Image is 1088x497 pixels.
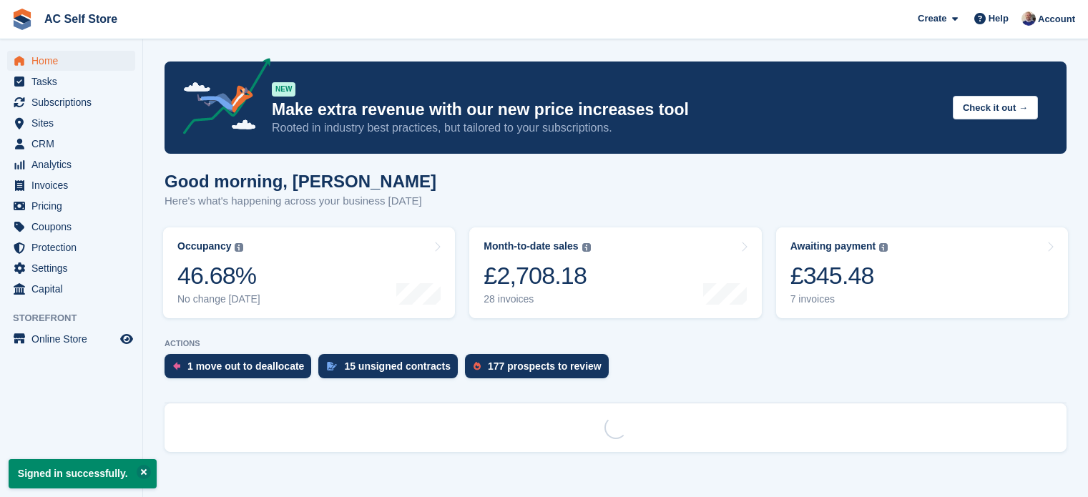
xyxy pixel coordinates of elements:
div: 1 move out to deallocate [187,360,304,372]
img: Barry Todd [1021,11,1036,26]
a: menu [7,72,135,92]
a: Awaiting payment £345.48 7 invoices [776,227,1068,318]
span: Sites [31,113,117,133]
p: Here's what's happening across your business [DATE] [165,193,436,210]
span: Settings [31,258,117,278]
span: Protection [31,237,117,257]
a: AC Self Store [39,7,123,31]
a: menu [7,51,135,71]
span: Online Store [31,329,117,349]
a: menu [7,134,135,154]
a: menu [7,196,135,216]
div: 7 invoices [790,293,888,305]
a: 1 move out to deallocate [165,354,318,385]
a: menu [7,175,135,195]
a: menu [7,329,135,349]
a: Occupancy 46.68% No change [DATE] [163,227,455,318]
img: icon-info-grey-7440780725fd019a000dd9b08b2336e03edf1995a4989e88bcd33f0948082b44.svg [582,243,591,252]
span: Subscriptions [31,92,117,112]
span: Analytics [31,154,117,174]
div: 46.68% [177,261,260,290]
div: £2,708.18 [484,261,590,290]
p: Signed in successfully. [9,459,157,488]
img: stora-icon-8386f47178a22dfd0bd8f6a31ec36ba5ce8667c1dd55bd0f319d3a0aa187defe.svg [11,9,33,30]
img: contract_signature_icon-13c848040528278c33f63329250d36e43548de30e8caae1d1a13099fd9432cc5.svg [327,362,337,370]
a: menu [7,113,135,133]
img: prospect-51fa495bee0391a8d652442698ab0144808aea92771e9ea1ae160a38d050c398.svg [474,362,481,370]
img: price-adjustments-announcement-icon-8257ccfd72463d97f412b2fc003d46551f7dbcb40ab6d574587a9cd5c0d94... [171,58,271,139]
a: menu [7,217,135,237]
a: menu [7,154,135,174]
button: Check it out → [953,96,1038,119]
a: 177 prospects to review [465,354,616,385]
div: 15 unsigned contracts [344,360,451,372]
img: icon-info-grey-7440780725fd019a000dd9b08b2336e03edf1995a4989e88bcd33f0948082b44.svg [879,243,888,252]
a: menu [7,92,135,112]
div: 28 invoices [484,293,590,305]
span: Home [31,51,117,71]
div: Month-to-date sales [484,240,578,252]
div: Awaiting payment [790,240,876,252]
div: No change [DATE] [177,293,260,305]
div: NEW [272,82,295,97]
img: icon-info-grey-7440780725fd019a000dd9b08b2336e03edf1995a4989e88bcd33f0948082b44.svg [235,243,243,252]
span: Pricing [31,196,117,216]
span: Storefront [13,311,142,325]
h1: Good morning, [PERSON_NAME] [165,172,436,191]
a: 15 unsigned contracts [318,354,465,385]
a: Preview store [118,330,135,348]
a: Month-to-date sales £2,708.18 28 invoices [469,227,761,318]
a: menu [7,237,135,257]
span: Account [1038,12,1075,26]
p: ACTIONS [165,339,1067,348]
a: menu [7,258,135,278]
span: Capital [31,279,117,299]
img: move_outs_to_deallocate_icon-f764333ba52eb49d3ac5e1228854f67142a1ed5810a6f6cc68b1a99e826820c5.svg [173,362,180,370]
p: Make extra revenue with our new price increases tool [272,99,941,120]
span: Create [918,11,946,26]
div: 177 prospects to review [488,360,602,372]
span: Coupons [31,217,117,237]
div: Occupancy [177,240,231,252]
span: Tasks [31,72,117,92]
span: Invoices [31,175,117,195]
span: CRM [31,134,117,154]
p: Rooted in industry best practices, but tailored to your subscriptions. [272,120,941,136]
span: Help [989,11,1009,26]
a: menu [7,279,135,299]
div: £345.48 [790,261,888,290]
